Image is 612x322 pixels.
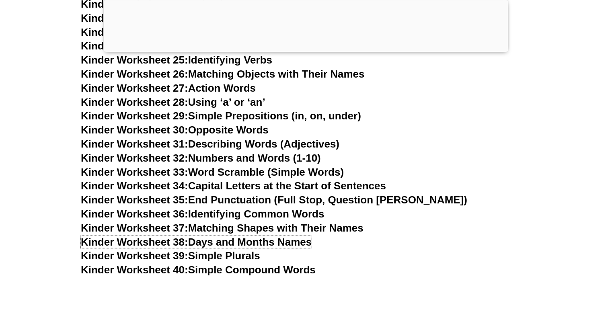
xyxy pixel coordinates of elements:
span: Kinder Worksheet 29: [81,110,188,122]
a: Kinder Worksheet 35:End Punctuation (Full Stop, Question [PERSON_NAME]) [81,194,467,206]
a: Kinder Worksheet 33:Word Scramble (Simple Words) [81,166,344,178]
a: Kinder Worksheet 32:Numbers and Words (1-10) [81,152,321,164]
span: Kinder Worksheet 24: [81,40,188,52]
a: Kinder Worksheet 27:Action Words [81,82,256,94]
span: Kinder Worksheet 33: [81,166,188,178]
span: Kinder Worksheet 38: [81,236,188,248]
span: Kinder Worksheet 37: [81,222,188,234]
a: Kinder Worksheet 29:Simple Prepositions (in, on, under) [81,110,361,122]
span: Kinder Worksheet 34: [81,180,188,192]
span: Kinder Worksheet 27: [81,82,188,94]
a: Kinder Worksheet 34:Capital Letters at the Start of Sentences [81,180,386,192]
span: Kinder Worksheet 30: [81,124,188,136]
a: Kinder Worksheet 31:Describing Words (Adjectives) [81,138,339,150]
span: Kinder Worksheet 25: [81,54,188,66]
span: Kinder Worksheet 31: [81,138,188,150]
span: Kinder Worksheet 35: [81,194,188,206]
span: Kinder Worksheet 28: [81,96,188,108]
a: Kinder Worksheet 36:Identifying Common Words [81,208,324,220]
a: Kinder Worksheet 40:Simple Compound Words [81,264,316,276]
a: Kinder Worksheet 23:Weather Words [81,26,264,38]
a: Kinder Worksheet 22:Food Words [81,12,249,24]
a: Kinder Worksheet 30:Opposite Words [81,124,269,136]
span: Kinder Worksheet 26: [81,68,188,80]
a: Kinder Worksheet 26:Matching Objects with Their Names [81,68,365,80]
span: Kinder Worksheet 40: [81,264,188,276]
a: Kinder Worksheet 25:Identifying Verbs [81,54,272,66]
a: Kinder Worksheet 37:Matching Shapes with Their Names [81,222,364,234]
span: Kinder Worksheet 23: [81,26,188,38]
span: Kinder Worksheet 36: [81,208,188,220]
iframe: Chat Widget [478,232,612,322]
a: Kinder Worksheet 38:Days and Months Names [81,236,312,248]
a: Kinder Worksheet 39:Simple Plurals [81,250,260,262]
a: Kinder Worksheet 28:Using ‘a’ or ‘an’ [81,96,265,108]
span: Kinder Worksheet 39: [81,250,188,262]
span: Kinder Worksheet 22: [81,12,188,24]
a: Kinder Worksheet 24:Identifying Nouns [81,40,276,52]
span: Kinder Worksheet 32: [81,152,188,164]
